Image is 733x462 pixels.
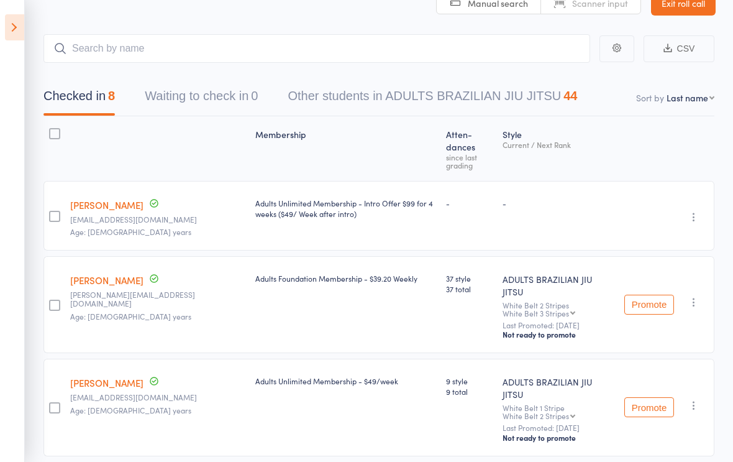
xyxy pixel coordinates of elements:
[503,301,614,317] div: White Belt 2 Stripes
[503,423,614,432] small: Last Promoted: [DATE]
[70,393,245,402] small: dean_radanovic86@hotmail.com
[43,83,115,116] button: Checked in8
[441,122,498,175] div: Atten­dances
[503,309,569,317] div: White Belt 3 Stripes
[503,321,614,330] small: Last Promoted: [DATE]
[145,83,258,116] button: Waiting to check in0
[624,295,674,315] button: Promote
[70,274,143,287] a: [PERSON_NAME]
[70,290,245,308] small: myles.morgan1@gmail.com
[636,91,664,104] label: Sort by
[446,153,493,169] div: since last grading
[498,122,619,175] div: Style
[70,311,191,321] span: Age: [DEMOGRAPHIC_DATA] years
[70,405,191,415] span: Age: [DEMOGRAPHIC_DATA] years
[255,273,436,284] div: Adults Foundation Membership - $39.20 Weekly
[503,141,614,149] div: Current / Next Rank
[70,198,143,211] a: [PERSON_NAME]
[644,35,714,62] button: CSV
[503,198,614,208] div: -
[250,122,441,175] div: Membership
[446,198,493,208] div: -
[70,226,191,237] span: Age: [DEMOGRAPHIC_DATA] years
[255,198,436,219] div: Adults Unlimited Membership - Intro Offer $99 for 4 weeks ($49/ Week after intro)
[288,83,577,116] button: Other students in ADULTS BRAZILIAN JIU JITSU44
[446,273,493,284] span: 37 style
[446,386,493,397] span: 9 total
[108,89,115,103] div: 8
[255,376,436,386] div: Adults Unlimited Membership - $49/week
[624,397,674,417] button: Promote
[503,433,614,443] div: Not ready to promote
[446,284,493,294] span: 37 total
[503,330,614,340] div: Not ready to promote
[70,376,143,389] a: [PERSON_NAME]
[251,89,258,103] div: 0
[667,91,708,104] div: Last name
[503,273,614,298] div: ADULTS BRAZILIAN JIU JITSU
[503,404,614,420] div: White Belt 1 Stripe
[503,412,569,420] div: White Belt 2 Stripes
[70,215,245,224] small: Lexie.meier0@gmail.com
[446,376,493,386] span: 9 style
[503,376,614,400] div: ADULTS BRAZILIAN JIU JITSU
[43,34,590,63] input: Search by name
[563,89,577,103] div: 44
